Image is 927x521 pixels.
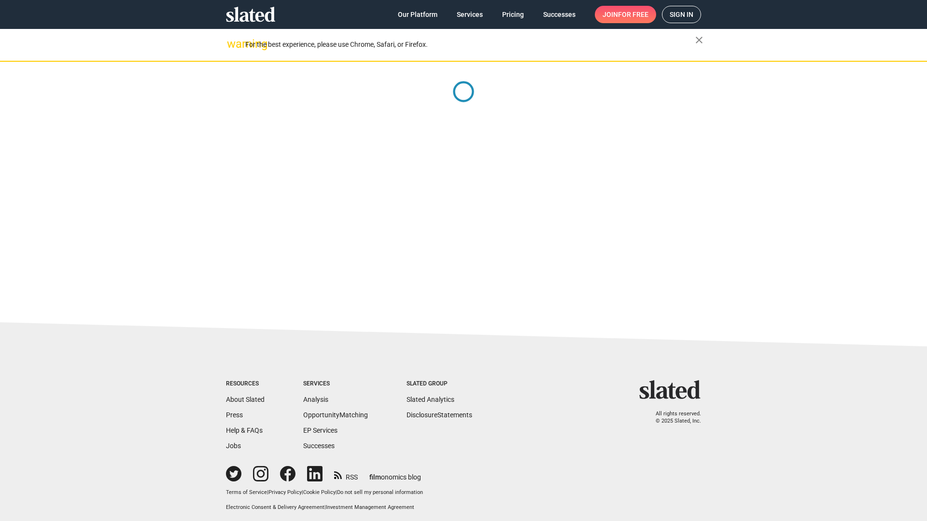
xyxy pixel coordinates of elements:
[303,396,328,403] a: Analysis
[407,396,454,403] a: Slated Analytics
[227,38,239,50] mat-icon: warning
[407,380,472,388] div: Slated Group
[226,504,324,510] a: Electronic Consent & Delivery Agreement
[267,489,268,495] span: |
[502,6,524,23] span: Pricing
[245,38,695,51] div: For the best experience, please use Chrome, Safari, or Firefox.
[618,6,648,23] span: for free
[670,6,693,23] span: Sign in
[336,489,337,495] span: |
[337,489,423,496] button: Do not sell my personal information
[302,489,303,495] span: |
[369,473,381,481] span: film
[226,411,243,419] a: Press
[535,6,583,23] a: Successes
[693,34,705,46] mat-icon: close
[303,489,336,495] a: Cookie Policy
[326,504,414,510] a: Investment Management Agreement
[226,426,263,434] a: Help & FAQs
[449,6,491,23] a: Services
[303,380,368,388] div: Services
[303,442,335,450] a: Successes
[595,6,656,23] a: Joinfor free
[646,411,701,425] p: All rights reserved. © 2025 Slated, Inc.
[543,6,576,23] span: Successes
[303,426,337,434] a: EP Services
[603,6,648,23] span: Join
[226,489,267,495] a: Terms of Service
[390,6,445,23] a: Our Platform
[226,380,265,388] div: Resources
[407,411,472,419] a: DisclosureStatements
[226,442,241,450] a: Jobs
[268,489,302,495] a: Privacy Policy
[369,465,421,482] a: filmonomics blog
[324,504,326,510] span: |
[226,396,265,403] a: About Slated
[494,6,532,23] a: Pricing
[303,411,368,419] a: OpportunityMatching
[398,6,437,23] span: Our Platform
[457,6,483,23] span: Services
[334,467,358,482] a: RSS
[662,6,701,23] a: Sign in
